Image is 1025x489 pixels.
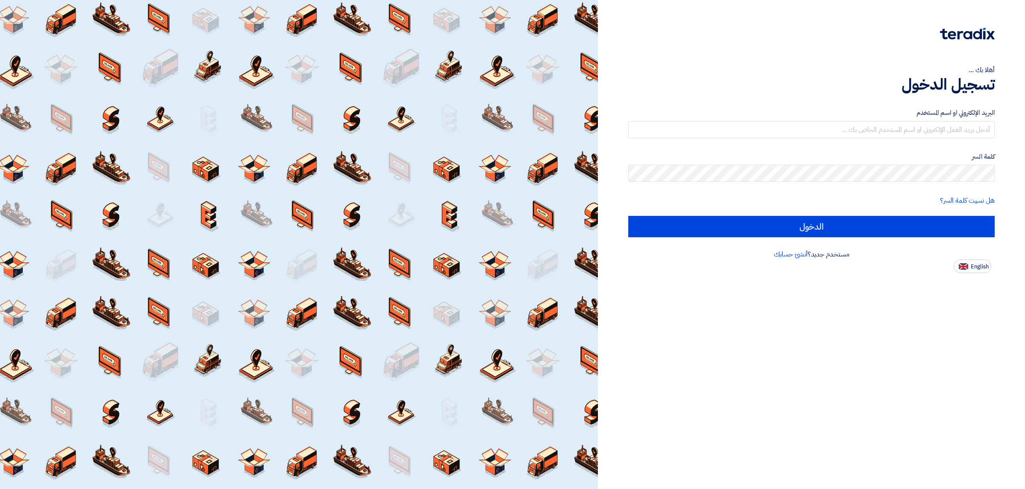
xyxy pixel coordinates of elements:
a: أنشئ حسابك [774,249,808,259]
h1: تسجيل الدخول [628,75,995,94]
div: أهلا بك ... [628,65,995,75]
label: البريد الإلكتروني او اسم المستخدم [628,108,995,118]
span: English [971,264,989,270]
img: Teradix logo [940,28,995,40]
label: كلمة السر [628,152,995,162]
img: en-US.png [959,263,968,270]
a: هل نسيت كلمة السر؟ [940,195,995,206]
input: أدخل بريد العمل الإلكتروني او اسم المستخدم الخاص بك ... [628,121,995,138]
div: مستخدم جديد؟ [628,249,995,259]
button: English [954,259,991,273]
input: الدخول [628,216,995,237]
